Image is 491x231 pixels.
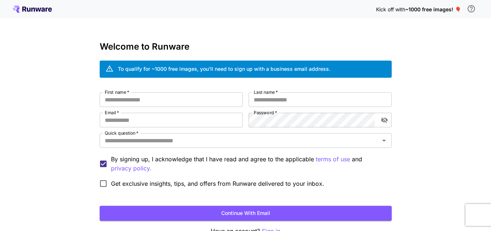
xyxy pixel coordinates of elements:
span: Kick off with [376,6,405,12]
label: Email [105,109,119,116]
label: Last name [254,89,278,95]
p: By signing up, I acknowledge that I have read and agree to the applicable and [111,155,386,173]
p: privacy policy. [111,164,151,173]
button: In order to qualify for free credit, you need to sign up with a business email address and click ... [464,1,479,16]
span: Get exclusive insights, tips, and offers from Runware delivered to your inbox. [111,179,324,188]
span: ~1000 free images! 🎈 [405,6,461,12]
button: toggle password visibility [378,113,391,127]
button: By signing up, I acknowledge that I have read and agree to the applicable terms of use and [111,164,151,173]
label: Password [254,109,277,116]
label: First name [105,89,129,95]
button: Continue with email [100,206,392,221]
label: Quick question [105,130,138,136]
h3: Welcome to Runware [100,42,392,52]
p: terms of use [316,155,350,164]
button: By signing up, I acknowledge that I have read and agree to the applicable and privacy policy. [316,155,350,164]
button: Open [379,135,389,146]
div: To qualify for ~1000 free images, you’ll need to sign up with a business email address. [118,65,330,73]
